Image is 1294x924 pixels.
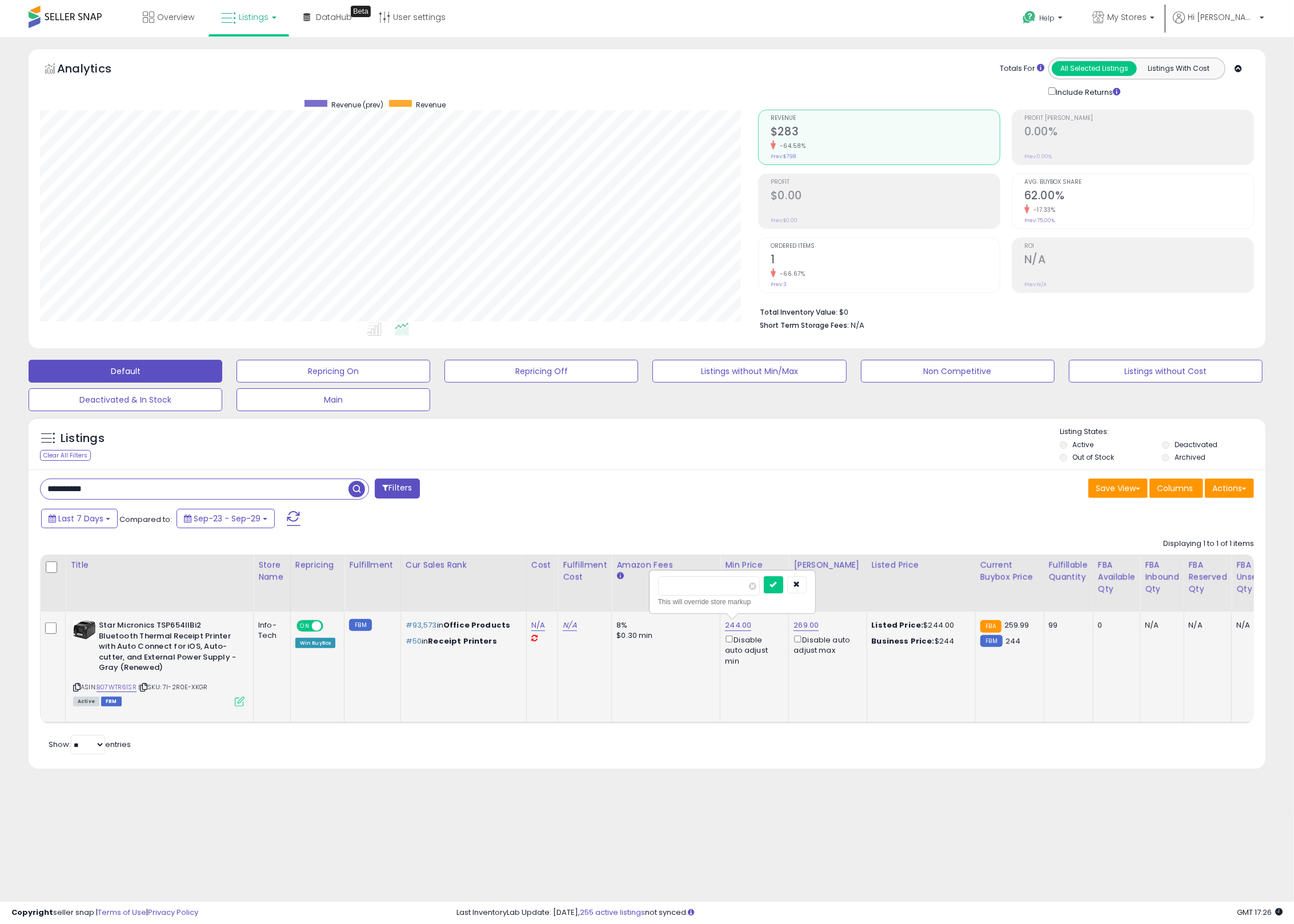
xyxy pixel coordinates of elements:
div: Win BuyBox [295,638,336,648]
div: N/A [1145,620,1175,630]
small: -64.58% [776,142,806,150]
button: Actions [1205,479,1254,498]
span: #93,573 [406,620,437,630]
span: Last 7 Days [58,513,103,524]
div: Disable auto adjust min [725,633,780,666]
span: Listings [239,11,269,23]
div: $244 [872,636,967,646]
div: Info-Tech [258,620,282,641]
div: Title [70,559,249,571]
button: Main [237,388,430,411]
div: Min Price [725,559,784,571]
div: Include Returns [1040,85,1134,98]
div: FBA Reserved Qty [1189,559,1227,595]
span: My Stores [1107,11,1147,23]
h2: N/A [1024,253,1253,268]
span: FBM [101,697,122,706]
div: $244.00 [872,620,967,630]
p: Listing States: [1060,427,1265,437]
b: Total Inventory Value: [760,307,838,317]
span: Ordered Items [771,243,1000,250]
a: N/A [531,620,545,631]
div: $0.30 min [616,630,711,641]
div: Amazon Fees [616,559,715,571]
div: Store Name [258,559,286,583]
span: Columns [1157,483,1193,494]
span: OFF [322,621,340,631]
div: Totals For [1000,63,1044,74]
span: ON [298,621,312,631]
small: Amazon Fees. [616,571,623,581]
b: Business Price: [872,636,935,646]
div: Fulfillable Quantity [1049,559,1088,583]
span: #50 [406,636,422,646]
span: 244 [1005,636,1020,646]
label: Deactivated [1175,440,1217,449]
h5: Analytics [57,61,134,79]
p: in [406,620,518,630]
a: N/A [563,620,576,631]
button: Listings without Min/Max [652,360,846,383]
small: Prev: N/A [1024,281,1047,288]
div: Current Buybox Price [980,559,1039,583]
div: 0 [1098,620,1131,630]
span: Revenue [416,100,446,110]
button: Default [29,360,222,383]
span: Revenue (prev) [331,100,383,110]
label: Archived [1175,452,1205,462]
h2: $0.00 [771,189,1000,204]
div: FBA inbound Qty [1145,559,1179,595]
div: Displaying 1 to 1 of 1 items [1163,539,1254,549]
span: Office Products [443,620,510,630]
small: FBA [980,620,1001,633]
div: Cost [531,559,554,571]
div: ASIN: [73,620,245,705]
small: Prev: $798 [771,153,796,160]
span: 259.99 [1004,620,1029,630]
span: N/A [851,320,864,331]
h2: 62.00% [1024,189,1253,204]
h2: 1 [771,253,1000,268]
span: Overview [157,11,194,23]
div: FBA Available Qty [1098,559,1135,595]
a: Hi [PERSON_NAME] [1173,11,1264,37]
span: Profit [771,179,1000,186]
img: 413CRE9pT8L._SL40_.jpg [73,620,96,640]
span: | SKU: 7I-2R0E-XKGR [138,682,207,692]
p: in [406,636,518,646]
button: Listings without Cost [1069,360,1263,383]
div: Cur Sales Rank [406,559,522,571]
button: Save View [1088,479,1148,498]
span: Avg. Buybox Share [1024,179,1253,186]
span: Receipt Printers [428,636,496,646]
a: 269.00 [794,620,819,631]
button: All Selected Listings [1052,61,1137,76]
label: Active [1072,440,1093,449]
span: Show: entries [49,739,131,750]
b: Listed Price: [872,620,924,630]
small: FBM [980,635,1003,647]
span: All listings currently available for purchase on Amazon [73,697,99,706]
small: Prev: $0.00 [771,217,798,224]
h2: $283 [771,125,1000,140]
button: Non Competitive [861,360,1055,383]
a: Help [1013,2,1074,37]
h5: Listings [61,431,105,447]
span: Profit [PERSON_NAME] [1024,115,1253,122]
span: Revenue [771,115,1000,122]
div: This will override store markup [658,596,807,608]
span: Help [1039,13,1055,23]
div: 8% [616,620,711,630]
button: Last 7 Days [41,509,118,528]
div: 99 [1049,620,1084,630]
small: -66.67% [776,270,806,278]
div: [PERSON_NAME] [794,559,862,571]
div: Fulfillment Cost [563,559,607,583]
div: Repricing [295,559,340,571]
small: Prev: 3 [771,281,787,288]
b: Short Term Storage Fees: [760,320,849,330]
div: FBA Unsellable Qty [1236,559,1279,595]
h2: 0.00% [1024,125,1253,140]
div: Tooltip anchor [351,6,371,17]
button: Columns [1149,479,1203,498]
